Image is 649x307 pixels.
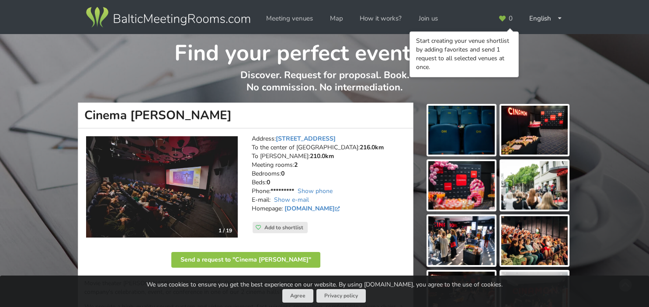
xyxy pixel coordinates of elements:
[428,216,495,265] img: Cinema CINAMON BALLE | Liepaja | Event place - gallery picture
[171,252,320,268] button: Send a request to "Cinema [PERSON_NAME]"
[501,216,568,265] img: Cinema CINAMON BALLE | Liepaja | Event place - gallery picture
[78,103,413,128] h1: Cinema [PERSON_NAME]
[260,10,319,27] a: Meeting venues
[282,289,313,303] button: Agree
[276,135,336,143] a: [STREET_ADDRESS]
[310,152,334,160] strong: 210.0km
[264,224,303,231] span: Add to shortlist
[281,169,285,178] strong: 0
[294,161,298,169] strong: 2
[316,289,366,303] a: Privacy policy
[86,136,238,238] a: Unusual venues | Liepaja | Cinema CINAMON BALLE 1 / 19
[213,224,237,237] div: 1 / 19
[428,161,495,210] img: Cinema CINAMON BALLE | Liepaja | Event place - gallery picture
[360,143,384,152] strong: 216.0km
[509,15,513,22] span: 0
[413,10,444,27] a: Join us
[523,10,569,27] div: English
[501,161,568,210] img: Cinema CINAMON BALLE | Liepaja | Event place - gallery picture
[78,69,571,103] p: Discover. Request for proposal. Book. No commission. No intermediation.
[84,5,252,30] img: Baltic Meeting Rooms
[252,135,407,222] address: Address: To the center of [GEOGRAPHIC_DATA]: To [PERSON_NAME]: Meeting rooms: Bedrooms: Beds: Pho...
[78,34,571,67] h1: Find your perfect event space
[324,10,349,27] a: Map
[274,196,309,204] a: Show e-mail
[267,178,270,186] strong: 0
[428,106,495,155] img: Cinema CINAMON BALLE | Liepaja | Event place - gallery picture
[285,204,342,213] a: [DOMAIN_NAME]
[416,37,512,72] div: Start creating your venue shortlist by adding favorites and send 1 request to all selected venues...
[501,106,568,155] img: Cinema CINAMON BALLE | Liepaja | Event place - gallery picture
[354,10,408,27] a: How it works?
[298,187,333,195] a: Show phone
[86,136,238,238] img: Unusual venues | Liepaja | Cinema CINAMON BALLE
